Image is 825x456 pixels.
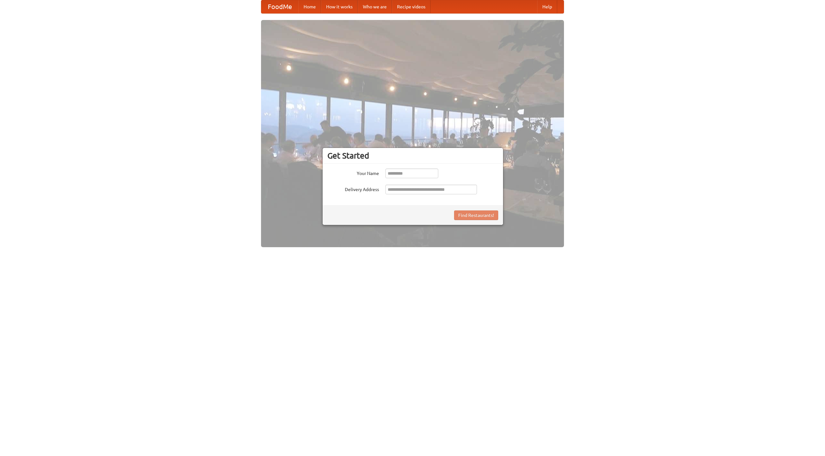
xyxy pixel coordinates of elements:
label: Your Name [327,169,379,177]
a: Help [537,0,557,13]
a: Home [298,0,321,13]
a: Who we are [358,0,392,13]
label: Delivery Address [327,185,379,193]
button: Find Restaurants! [454,210,498,220]
a: How it works [321,0,358,13]
a: FoodMe [261,0,298,13]
a: Recipe videos [392,0,431,13]
h3: Get Started [327,151,498,160]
